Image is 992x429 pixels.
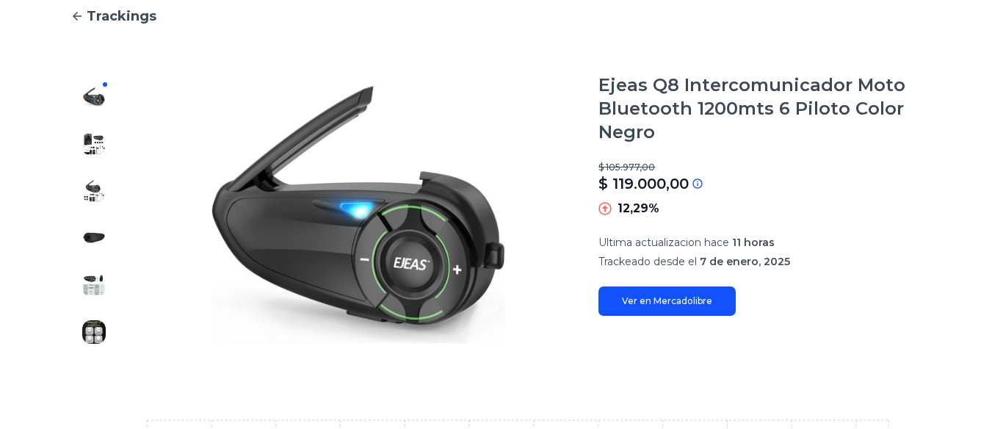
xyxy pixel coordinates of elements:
img: Ejeas Q8 Intercomunicador Moto Bluetooth 1200mts 6 Piloto Color Negro [82,85,106,109]
p: 12,29% [618,200,659,217]
span: Trackings [87,6,156,26]
img: Ejeas Q8 Intercomunicador Moto Bluetooth 1200mts 6 Piloto Color Negro [82,179,106,203]
img: Ejeas Q8 Intercomunicador Moto Bluetooth 1200mts 6 Piloto Color Negro [147,73,569,356]
a: Trackings [70,6,922,26]
span: Ultima actualizacion hace [598,236,729,249]
a: Ver en Mercadolibre [598,286,736,316]
p: $ 119.000,00 [598,173,689,194]
p: $ 105.977,00 [598,162,922,173]
img: Ejeas Q8 Intercomunicador Moto Bluetooth 1200mts 6 Piloto Color Negro [82,320,106,344]
span: 7 de enero, 2025 [700,255,790,268]
img: Ejeas Q8 Intercomunicador Moto Bluetooth 1200mts 6 Piloto Color Negro [82,226,106,250]
span: 11 horas [732,236,775,249]
span: Trackeado desde el [598,255,697,268]
h1: Ejeas Q8 Intercomunicador Moto Bluetooth 1200mts 6 Piloto Color Negro [598,73,922,144]
img: Ejeas Q8 Intercomunicador Moto Bluetooth 1200mts 6 Piloto Color Negro [82,273,106,297]
img: Ejeas Q8 Intercomunicador Moto Bluetooth 1200mts 6 Piloto Color Negro [82,132,106,156]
